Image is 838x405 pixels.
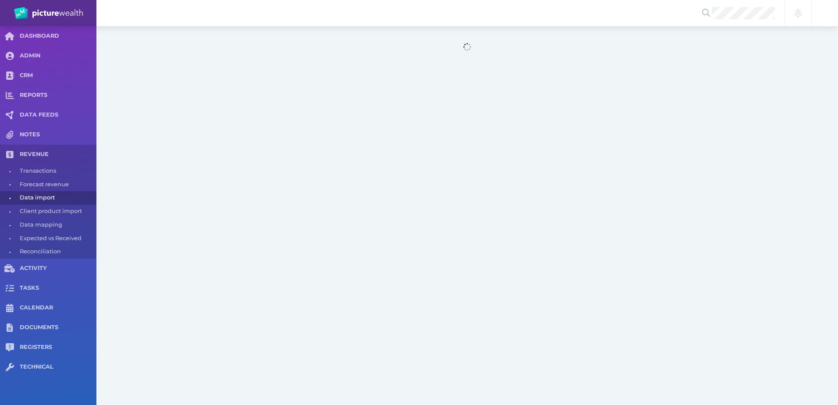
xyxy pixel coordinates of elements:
div: Scott Whiting [815,4,834,23]
span: Data import [20,191,93,205]
span: NOTES [20,131,96,139]
span: ACTIVITY [20,265,96,272]
span: Expected vs Received [20,232,93,245]
span: TASKS [20,284,96,292]
span: ADMIN [20,52,96,60]
span: REGISTERS [20,344,96,351]
span: Transactions [20,164,93,178]
span: CALENDAR [20,304,96,312]
span: REPORTS [20,92,96,99]
span: REVENUE [20,151,96,158]
span: Forecast revenue [20,178,93,192]
span: DOCUMENTS [20,324,96,331]
img: PW [14,7,83,19]
span: Reconciliation [20,245,93,259]
span: DATA FEEDS [20,111,96,119]
span: TECHNICAL [20,363,96,371]
span: Data mapping [20,218,93,232]
span: Client product import [20,205,93,218]
span: DASHBOARD [20,32,96,40]
span: CRM [20,72,96,79]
